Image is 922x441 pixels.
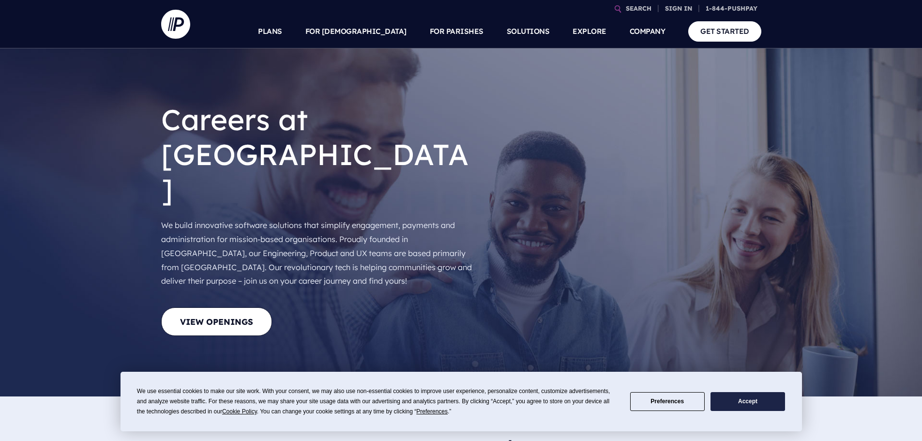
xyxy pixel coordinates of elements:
div: Cookie Consent Prompt [121,372,802,431]
span: Preferences [416,408,448,415]
p: We build innovative software solutions that simplify engagement, payments and administration for ... [161,214,476,292]
div: We use essential cookies to make our site work. With your consent, we may also use non-essential ... [137,386,619,417]
button: Preferences [630,392,705,411]
a: PLANS [258,15,282,48]
a: GET STARTED [688,21,761,41]
a: SOLUTIONS [507,15,550,48]
span: Cookie Policy [222,408,257,415]
a: COMPANY [630,15,665,48]
h1: Careers at [GEOGRAPHIC_DATA] [161,94,476,214]
button: Accept [710,392,785,411]
a: FOR [DEMOGRAPHIC_DATA] [305,15,407,48]
a: FOR PARISHES [430,15,484,48]
a: View Openings [161,307,272,336]
a: EXPLORE [573,15,606,48]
